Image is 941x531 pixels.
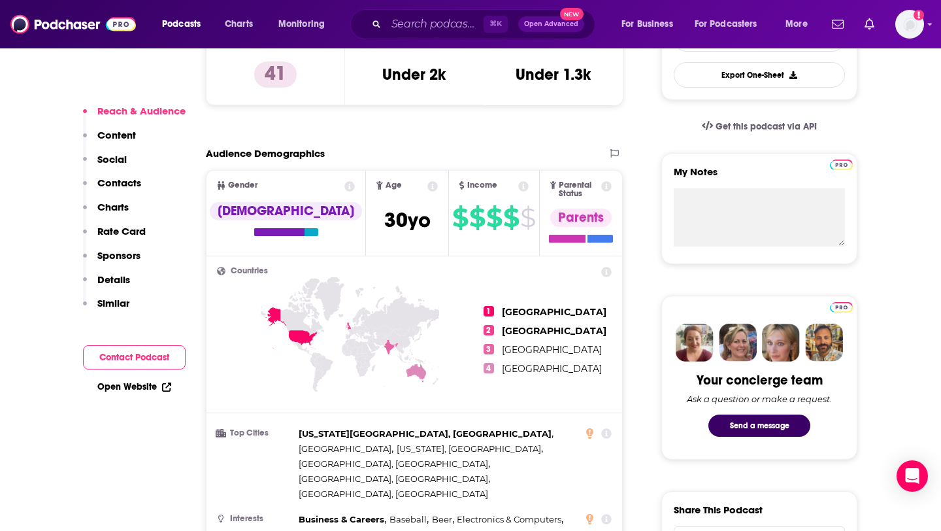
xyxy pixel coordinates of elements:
span: ⌘ K [484,16,508,33]
a: Show notifications dropdown [859,13,880,35]
button: Rate Card [83,225,146,249]
div: [DEMOGRAPHIC_DATA] [210,202,362,220]
div: Ask a question or make a request. [687,394,832,404]
a: Get this podcast via API [691,111,827,143]
button: open menu [153,14,218,35]
h3: Share This Podcast [674,504,763,516]
span: $ [452,207,468,228]
img: User Profile [895,10,924,39]
span: Gender [228,181,257,190]
span: , [299,471,490,487]
p: Rate Card [97,225,146,237]
h3: Under 1.3k [516,65,591,84]
span: [GEOGRAPHIC_DATA], [GEOGRAPHIC_DATA] [299,488,488,499]
span: $ [469,207,485,228]
span: Baseball [389,514,427,524]
a: Pro website [830,300,853,313]
img: Barbara Profile [719,324,757,362]
svg: Add a profile image [914,10,924,20]
span: [GEOGRAPHIC_DATA] [502,363,602,375]
span: Countries [231,267,268,275]
p: Content [97,129,136,141]
p: Sponsors [97,249,140,262]
span: , [432,512,454,527]
button: Charts [83,201,129,225]
span: Parental Status [559,181,599,198]
p: Reach & Audience [97,105,186,117]
span: [GEOGRAPHIC_DATA] [502,344,602,356]
button: Send a message [708,415,810,437]
button: open menu [776,14,824,35]
span: , [397,441,543,456]
span: 2 [484,325,494,335]
h2: Audience Demographics [206,147,325,160]
span: , [299,512,386,527]
span: [US_STATE], [GEOGRAPHIC_DATA] [397,443,541,454]
span: Electronics & Computers [457,514,561,524]
button: open menu [612,14,689,35]
img: Sydney Profile [676,324,714,362]
span: New [560,8,584,20]
div: Search podcasts, credits, & more... [363,9,608,39]
span: , [299,426,553,441]
span: $ [503,207,519,228]
span: , [389,512,429,527]
button: Contact Podcast [83,345,186,369]
img: Podchaser Pro [830,302,853,313]
span: Income [467,181,497,190]
input: Search podcasts, credits, & more... [386,14,484,35]
img: Jules Profile [762,324,800,362]
a: Pro website [830,158,853,170]
a: Open Website [97,381,171,392]
div: Your concierge team [697,372,823,388]
span: [GEOGRAPHIC_DATA], [GEOGRAPHIC_DATA] [299,458,488,469]
span: , [457,512,563,527]
button: Content [83,129,136,153]
span: 30 yo [384,207,431,233]
p: 41 [254,61,297,88]
h3: Top Cities [217,429,293,437]
span: 1 [484,306,494,317]
p: Social [97,153,127,165]
span: 3 [484,344,494,354]
span: Charts [225,15,253,33]
span: Beer [432,514,452,524]
span: [GEOGRAPHIC_DATA] [502,306,606,318]
p: Charts [97,201,129,213]
a: Charts [216,14,261,35]
span: [GEOGRAPHIC_DATA], [GEOGRAPHIC_DATA] [299,473,488,484]
button: Contacts [83,177,141,201]
span: Logged in as bjonesvested [895,10,924,39]
span: [US_STATE][GEOGRAPHIC_DATA], [GEOGRAPHIC_DATA] [299,428,552,439]
img: Podchaser - Follow, Share and Rate Podcasts [10,12,136,37]
h3: Interests [217,515,293,523]
span: Open Advanced [524,21,578,27]
p: Similar [97,297,129,309]
img: Podchaser Pro [830,160,853,170]
button: Export One-Sheet [674,62,845,88]
button: Open AdvancedNew [518,16,584,32]
span: Age [386,181,402,190]
span: Business & Careers [299,514,384,524]
button: open menu [269,14,342,35]
span: [GEOGRAPHIC_DATA] [502,325,606,337]
p: Details [97,273,130,286]
div: Parents [550,209,612,227]
button: Similar [83,297,129,321]
button: Social [83,153,127,177]
button: Sponsors [83,249,140,273]
button: open menu [686,14,776,35]
span: For Podcasters [695,15,757,33]
span: [GEOGRAPHIC_DATA] [299,443,391,454]
span: Get this podcast via API [716,121,817,132]
button: Reach & Audience [83,105,186,129]
span: $ [520,207,535,228]
label: My Notes [674,165,845,188]
a: Show notifications dropdown [827,13,849,35]
span: Podcasts [162,15,201,33]
span: , [299,441,393,456]
img: Jon Profile [805,324,843,362]
span: Monitoring [278,15,325,33]
span: For Business [621,15,673,33]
